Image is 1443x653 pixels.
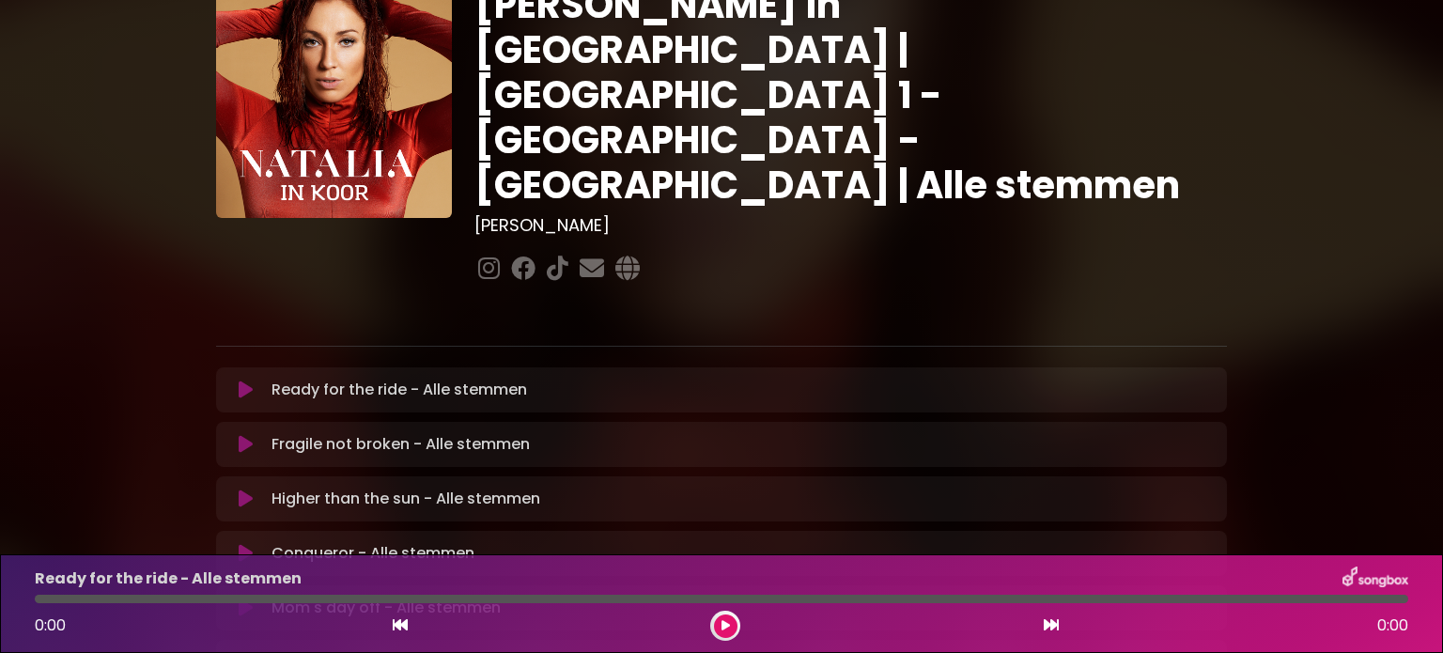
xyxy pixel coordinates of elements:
[35,567,302,590] p: Ready for the ride - Alle stemmen
[474,215,1227,236] h3: [PERSON_NAME]
[272,379,527,401] p: Ready for the ride - Alle stemmen
[35,614,66,636] span: 0:00
[1377,614,1408,637] span: 0:00
[272,488,540,510] p: Higher than the sun - Alle stemmen
[272,433,530,456] p: Fragile not broken - Alle stemmen
[1342,567,1408,591] img: songbox-logo-white.png
[272,542,474,565] p: Conqueror - Alle stemmen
